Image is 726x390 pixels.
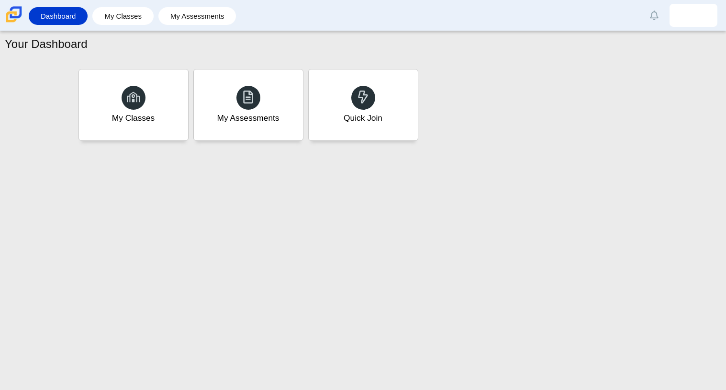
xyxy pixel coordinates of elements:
[97,7,149,25] a: My Classes
[34,7,83,25] a: Dashboard
[112,112,155,124] div: My Classes
[4,4,24,24] img: Carmen School of Science & Technology
[163,7,232,25] a: My Assessments
[670,4,717,27] a: valeria.lonaornela.nFVjaX
[193,69,303,141] a: My Assessments
[308,69,418,141] a: Quick Join
[5,36,88,52] h1: Your Dashboard
[78,69,189,141] a: My Classes
[4,18,24,26] a: Carmen School of Science & Technology
[644,5,665,26] a: Alerts
[344,112,382,124] div: Quick Join
[217,112,279,124] div: My Assessments
[686,8,701,23] img: valeria.lonaornela.nFVjaX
